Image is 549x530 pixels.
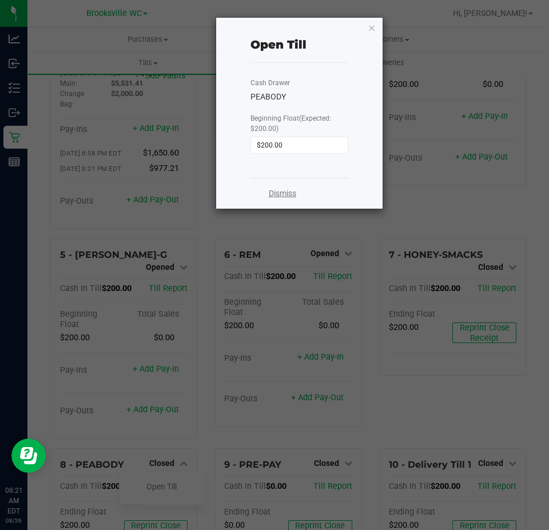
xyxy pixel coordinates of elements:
[250,36,307,53] div: Open Till
[250,114,331,133] span: Beginning Float
[250,91,348,103] div: PEABODY
[269,188,296,200] a: Dismiss
[250,78,290,88] label: Cash Drawer
[11,439,46,473] iframe: Resource center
